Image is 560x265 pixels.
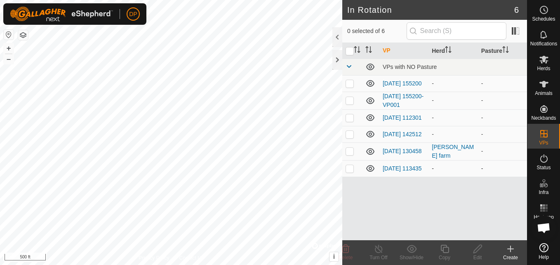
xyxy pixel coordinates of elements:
[347,27,407,35] span: 0 selected of 6
[530,41,557,46] span: Notifications
[478,75,527,92] td: -
[478,43,527,59] th: Pasture
[179,254,204,262] a: Contact Us
[333,253,335,260] span: i
[347,5,514,15] h2: In Rotation
[379,43,428,59] th: VP
[395,254,428,261] div: Show/Hide
[432,143,474,160] div: [PERSON_NAME] farm
[362,254,395,261] div: Turn Off
[407,22,506,40] input: Search (S)
[365,47,372,54] p-sorticon: Activate to sort
[383,165,422,172] a: [DATE] 113435
[4,30,14,40] button: Reset Map
[432,114,474,122] div: -
[537,66,550,71] span: Herds
[354,47,360,54] p-sorticon: Activate to sort
[383,114,422,121] a: [DATE] 112301
[4,54,14,64] button: –
[139,254,169,262] a: Privacy Policy
[383,148,422,154] a: [DATE] 130458
[478,92,527,109] td: -
[383,80,422,87] a: [DATE] 155200
[532,17,555,21] span: Schedules
[527,240,560,263] a: Help
[461,254,494,261] div: Edit
[428,43,478,59] th: Herd
[514,4,519,16] span: 6
[4,43,14,53] button: +
[10,7,113,21] img: Gallagher Logo
[129,10,137,19] span: DP
[428,254,461,261] div: Copy
[535,91,553,96] span: Animals
[339,255,353,260] span: Delete
[432,96,474,105] div: -
[536,165,551,170] span: Status
[329,252,339,261] button: i
[502,47,509,54] p-sorticon: Activate to sort
[432,164,474,173] div: -
[478,142,527,160] td: -
[432,130,474,139] div: -
[534,215,554,220] span: Heatmap
[383,64,524,70] div: VPs with NO Pasture
[478,109,527,126] td: -
[531,116,556,121] span: Neckbands
[432,79,474,88] div: -
[532,215,556,240] div: Open chat
[539,140,548,145] span: VPs
[18,30,28,40] button: Map Layers
[383,131,422,137] a: [DATE] 142512
[539,255,549,260] span: Help
[494,254,527,261] div: Create
[478,126,527,142] td: -
[539,190,548,195] span: Infra
[478,160,527,177] td: -
[445,47,452,54] p-sorticon: Activate to sort
[383,93,424,108] a: [DATE] 155200-VP001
